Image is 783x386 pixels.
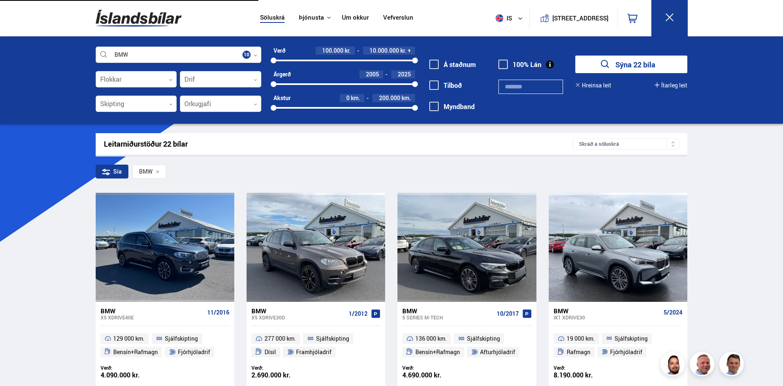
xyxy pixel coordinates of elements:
[496,14,503,22] img: svg+xml;base64,PHN2ZyB4bWxucz0iaHR0cDovL3d3dy53My5vcmcvMjAwMC9zdmciIHdpZHRoPSI1MTIiIGhlaWdodD0iNT...
[251,365,316,371] div: Verð:
[296,347,332,357] span: Framhjóladrif
[251,307,346,315] div: BMW
[139,168,153,175] span: BMW
[345,47,351,54] span: kr.
[655,82,687,89] button: Ítarleg leit
[101,365,165,371] div: Verð:
[299,14,324,22] button: Þjónusta
[429,61,476,68] label: Á staðnum
[349,310,368,317] span: 1/2012
[567,347,590,357] span: Rafmagn
[274,47,285,54] div: Verð
[322,47,343,54] span: 100.000
[251,315,346,320] div: X5 XDRIVE30D
[351,95,360,101] span: km.
[402,365,467,371] div: Verð:
[96,5,182,31] img: G0Ugv5HjCgRt.svg
[691,353,716,377] img: siFngHWaQ9KaOqBr.png
[398,70,411,78] span: 2025
[556,15,606,22] button: [STREET_ADDRESS]
[379,94,400,102] span: 200.000
[402,315,493,320] div: 5 series M-TECH
[415,334,447,344] span: 136 000 km.
[662,353,686,377] img: nhp88E3Fdnt1Opn2.png
[274,95,291,101] div: Akstur
[366,70,379,78] span: 2005
[165,334,198,344] span: Sjálfskipting
[554,365,618,371] div: Verð:
[101,315,204,320] div: X5 XDRIVE40E
[554,372,618,379] div: 8.190.000 kr.
[429,103,475,110] label: Myndband
[492,14,513,22] span: is
[572,138,679,149] div: Skráð á söluskrá
[260,14,285,22] a: Söluskrá
[207,309,229,316] span: 11/2016
[101,307,204,315] div: BMW
[402,372,467,379] div: 4.690.000 kr.
[498,61,541,68] label: 100% Lán
[575,82,611,89] button: Hreinsa leit
[467,334,500,344] span: Sjálfskipting
[316,334,349,344] span: Sjálfskipting
[346,94,350,102] span: 0
[113,347,158,357] span: Bensín+Rafmagn
[554,315,660,320] div: ix1 XDRIVE30
[534,7,613,30] a: [STREET_ADDRESS]
[370,47,399,54] span: 10.000.000
[383,14,413,22] a: Vefverslun
[251,372,316,379] div: 2.690.000 kr.
[720,353,745,377] img: FbJEzSuNWCJXmdc-.webp
[415,347,460,357] span: Bensín+Rafmagn
[104,140,573,148] div: Leitarniðurstöður 22 bílar
[402,95,411,101] span: km.
[480,347,515,357] span: Afturhjóladrif
[342,14,369,22] a: Um okkur
[554,307,660,315] div: BMW
[429,82,462,89] label: Tilboð
[178,347,210,357] span: Fjórhjóladrif
[265,347,276,357] span: Dísil
[96,165,128,178] div: Sía
[492,6,529,30] button: is
[567,334,595,344] span: 19 000 km.
[113,334,145,344] span: 129 000 km.
[610,347,642,357] span: Fjórhjóladrif
[408,47,411,54] span: +
[615,334,648,344] span: Sjálfskipting
[400,47,406,54] span: kr.
[101,372,165,379] div: 4.090.000 kr.
[497,310,519,317] span: 10/2017
[402,307,493,315] div: BMW
[274,71,291,78] div: Árgerð
[265,334,296,344] span: 277 000 km.
[664,309,682,316] span: 5/2024
[575,56,687,73] button: Sýna 22 bíla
